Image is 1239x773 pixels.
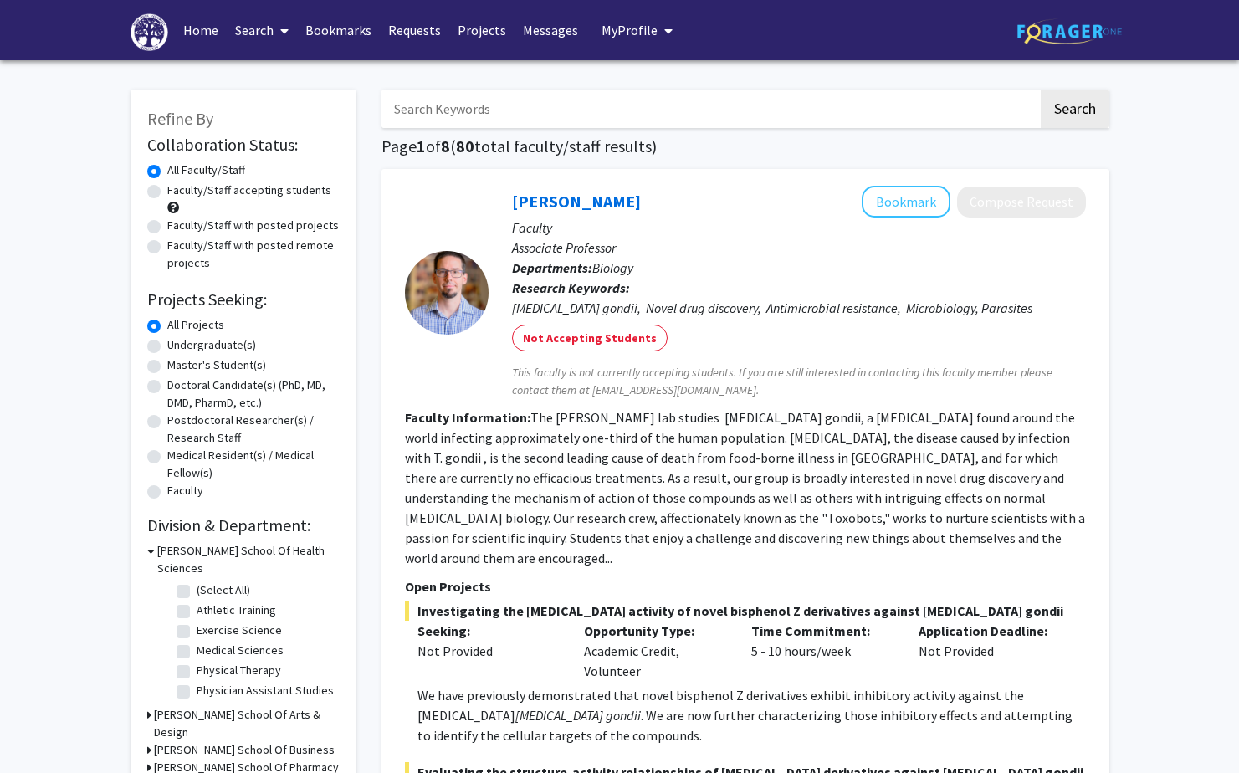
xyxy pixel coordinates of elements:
[584,621,726,641] p: Opportunity Type:
[167,376,340,412] label: Doctoral Candidate(s) (PhD, MD, DMD, PharmD, etc.)
[405,409,1085,566] fg-read-more: The [PERSON_NAME] lab studies [MEDICAL_DATA] gondii, a [MEDICAL_DATA] found around the world infe...
[197,622,282,639] label: Exercise Science
[167,356,266,374] label: Master's Student(s)
[1017,18,1122,44] img: ForagerOne Logo
[381,90,1038,128] input: Search Keywords
[167,161,245,179] label: All Faculty/Staff
[417,621,560,641] p: Seeking:
[297,1,380,59] a: Bookmarks
[154,741,335,759] h3: [PERSON_NAME] School Of Business
[167,217,339,234] label: Faculty/Staff with posted projects
[405,601,1086,621] span: Investigating the [MEDICAL_DATA] activity of novel bisphenol Z derivatives against [MEDICAL_DATA]...
[147,289,340,310] h2: Projects Seeking:
[197,642,284,659] label: Medical Sciences
[512,238,1086,258] p: Associate Professor
[515,707,641,724] em: [MEDICAL_DATA] gondii
[381,136,1109,156] h1: Page of ( total faculty/staff results)
[147,135,340,155] h2: Collaboration Status:
[906,621,1073,681] div: Not Provided
[602,22,658,38] span: My Profile
[512,259,592,276] b: Departments:
[167,482,203,499] label: Faculty
[197,662,281,679] label: Physical Therapy
[512,364,1086,399] span: This faculty is not currently accepting students. If you are still interested in contacting this ...
[512,279,630,296] b: Research Keywords:
[157,542,340,577] h3: [PERSON_NAME] School Of Health Sciences
[919,621,1061,641] p: Application Deadline:
[512,218,1086,238] p: Faculty
[739,621,906,681] div: 5 - 10 hours/week
[167,447,340,482] label: Medical Resident(s) / Medical Fellow(s)
[512,191,641,212] a: [PERSON_NAME]
[512,325,668,351] mat-chip: Not Accepting Students
[417,136,426,156] span: 1
[417,641,560,661] div: Not Provided
[167,237,340,272] label: Faculty/Staff with posted remote projects
[441,136,450,156] span: 8
[167,412,340,447] label: Postdoctoral Researcher(s) / Research Staff
[405,409,530,426] b: Faculty Information:
[227,1,297,59] a: Search
[515,1,586,59] a: Messages
[131,13,169,51] img: High Point University Logo
[175,1,227,59] a: Home
[197,682,334,699] label: Physician Assistant Studies
[197,581,250,599] label: (Select All)
[862,186,950,218] button: Add Robert Charvat to Bookmarks
[197,602,276,619] label: Athletic Training
[1041,90,1109,128] button: Search
[456,136,474,156] span: 80
[167,316,224,334] label: All Projects
[592,259,633,276] span: Biology
[167,182,331,199] label: Faculty/Staff accepting students
[417,685,1086,745] p: We have previously demonstrated that novel bisphenol Z derivatives exhibit inhibitory activity ag...
[13,698,71,760] iframe: Chat
[405,576,1086,596] p: Open Projects
[571,621,739,681] div: Academic Credit, Volunteer
[154,706,340,741] h3: [PERSON_NAME] School Of Arts & Design
[147,515,340,535] h2: Division & Department:
[512,298,1086,318] div: [MEDICAL_DATA] gondii, Novel drug discovery, Antimicrobial resistance, Microbiology, Parasites
[147,108,213,129] span: Refine By
[957,187,1086,218] button: Compose Request to Robert Charvat
[449,1,515,59] a: Projects
[167,336,256,354] label: Undergraduate(s)
[380,1,449,59] a: Requests
[751,621,893,641] p: Time Commitment:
